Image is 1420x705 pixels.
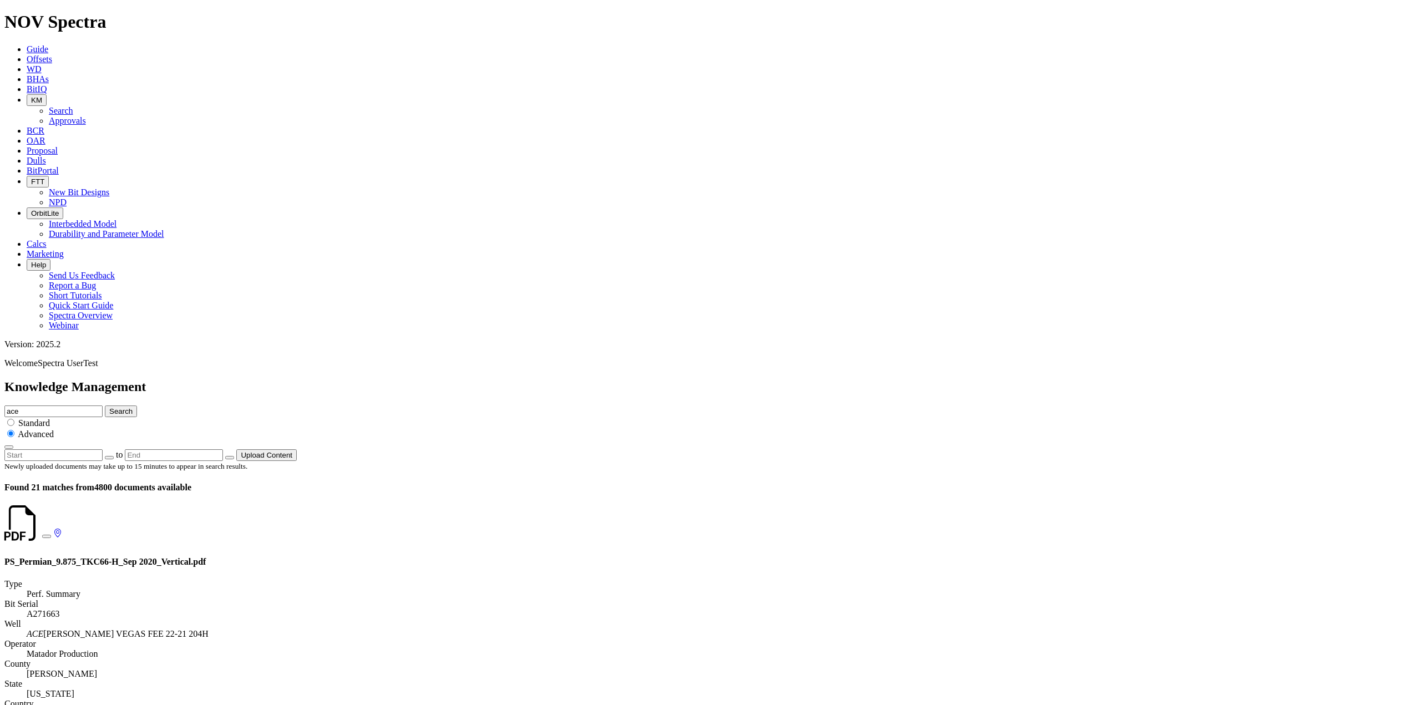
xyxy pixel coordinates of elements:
a: Open in Offset [27,629,209,638]
button: Search [105,405,137,417]
button: FTT [27,176,49,187]
a: Short Tutorials [49,291,102,300]
em: ACE [27,629,43,638]
h1: NOV Spectra [4,12,1416,32]
a: BHAs [27,74,49,84]
span: OrbitLite [31,209,59,217]
a: Send Us Feedback [49,271,115,280]
button: OrbitLite [27,207,63,219]
span: Standard [18,418,50,428]
a: Search [49,106,73,115]
h4: 4800 documents available [4,483,1416,493]
div: Version: 2025.2 [4,339,1416,349]
dd: A271663 [27,609,1416,619]
dt: Type [4,579,1416,589]
a: BitPortal [27,166,59,175]
a: BCR [27,126,44,135]
span: to [116,450,123,459]
span: Advanced [18,429,54,439]
a: Guide [27,44,48,54]
a: BitIQ [27,84,47,94]
button: KM [27,94,47,106]
input: Start [4,449,103,461]
span: Found 21 matches from [4,483,94,492]
span: FTT [31,177,44,186]
input: e.g. Smoothsteer Record [4,405,103,417]
button: Upload Content [236,449,297,461]
a: Interbedded Model [49,219,116,229]
input: End [125,449,223,461]
h4: PS_Permian_9.875_TKC66-H_Sep 2020_Vertical.pdf [4,557,1416,567]
button: Help [27,259,50,271]
p: Welcome [4,358,1416,368]
a: Dulls [27,156,46,165]
a: Webinar [49,321,79,330]
dt: Well [4,619,1416,629]
a: Proposal [27,146,58,155]
a: Spectra Overview [49,311,113,320]
dt: Bit Serial [4,599,1416,609]
a: Quick Start Guide [49,301,113,310]
dd: [PERSON_NAME] [27,669,1416,679]
a: NPD [49,197,67,207]
a: Marketing [27,249,64,258]
a: Offsets [27,54,52,64]
a: OAR [27,136,45,145]
span: Help [31,261,46,269]
h2: Knowledge Management [4,379,1416,394]
a: Durability and Parameter Model [49,229,164,239]
span: Spectra UserTest [38,358,98,368]
dt: Operator [4,639,1416,649]
dd: Matador Production [27,649,1416,659]
a: Approvals [49,116,86,125]
dt: County [4,659,1416,669]
dd: Perf. Summary [27,589,1416,599]
a: Report a Bug [49,281,96,290]
dt: State [4,679,1416,689]
a: WD [27,64,42,74]
span: KM [31,96,42,104]
dd: [US_STATE] [27,689,1416,699]
small: Newly uploaded documents may take up to 15 minutes to appear in search results. [4,462,247,470]
a: Calcs [27,239,47,248]
a: New Bit Designs [49,187,109,197]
